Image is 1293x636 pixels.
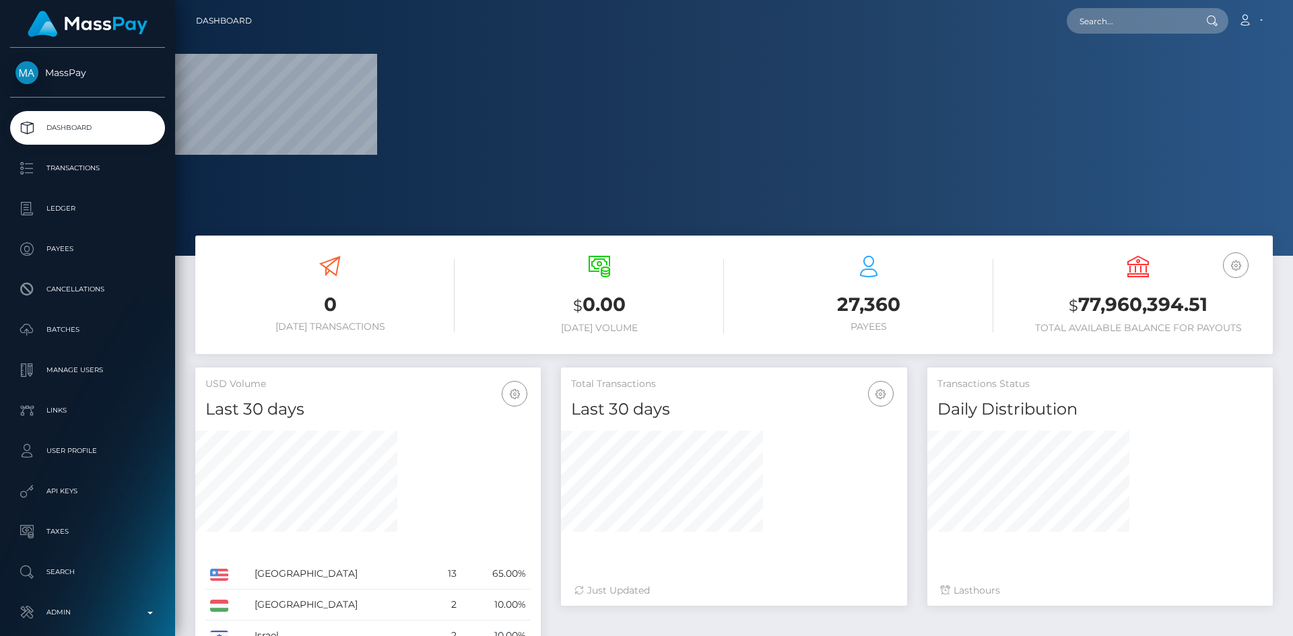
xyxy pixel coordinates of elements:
a: Admin [10,596,165,629]
a: Batches [10,313,165,347]
a: Payees [10,232,165,266]
img: MassPay [15,61,38,84]
div: Just Updated [574,584,893,598]
a: API Keys [10,474,165,508]
div: Last hours [941,584,1259,598]
p: Payees [15,239,160,259]
h5: Total Transactions [571,378,896,391]
small: $ [1069,296,1078,315]
small: $ [573,296,583,315]
a: Taxes [10,515,165,549]
p: Taxes [15,522,160,542]
img: US.png [210,569,228,581]
a: Manage Users [10,353,165,387]
h5: Transactions Status [937,378,1263,391]
p: Manage Users [15,360,160,380]
h3: 77,960,394.51 [1014,291,1263,319]
a: Dashboard [10,111,165,145]
h6: Payees [744,321,993,332]
td: 13 [432,559,461,590]
h6: Total Available Balance for Payouts [1014,322,1263,334]
a: Links [10,394,165,427]
a: Search [10,555,165,589]
h3: 0.00 [475,291,724,319]
p: Transactions [15,158,160,178]
h3: 0 [205,291,455,318]
p: User Profile [15,441,160,461]
td: 2 [432,590,461,621]
p: Links [15,400,160,421]
img: MassPay Logo [28,11,147,37]
h3: 27,360 [744,291,993,318]
td: [GEOGRAPHIC_DATA] [250,559,432,590]
td: 10.00% [461,590,531,621]
a: Dashboard [196,7,252,35]
h6: [DATE] Transactions [205,321,455,332]
input: Search... [1067,8,1193,34]
a: Transactions [10,151,165,185]
h4: Daily Distribution [937,398,1263,421]
p: Cancellations [15,279,160,299]
td: 65.00% [461,559,531,590]
span: MassPay [10,67,165,79]
h6: [DATE] Volume [475,322,724,334]
a: User Profile [10,434,165,468]
p: API Keys [15,481,160,501]
p: Admin [15,602,160,623]
img: HU.png [210,600,228,612]
p: Ledger [15,199,160,219]
h4: Last 30 days [571,398,896,421]
p: Search [15,562,160,582]
p: Batches [15,320,160,340]
td: [GEOGRAPHIC_DATA] [250,590,432,621]
a: Cancellations [10,273,165,306]
h5: USD Volume [205,378,531,391]
h4: Last 30 days [205,398,531,421]
a: Ledger [10,192,165,225]
p: Dashboard [15,118,160,138]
